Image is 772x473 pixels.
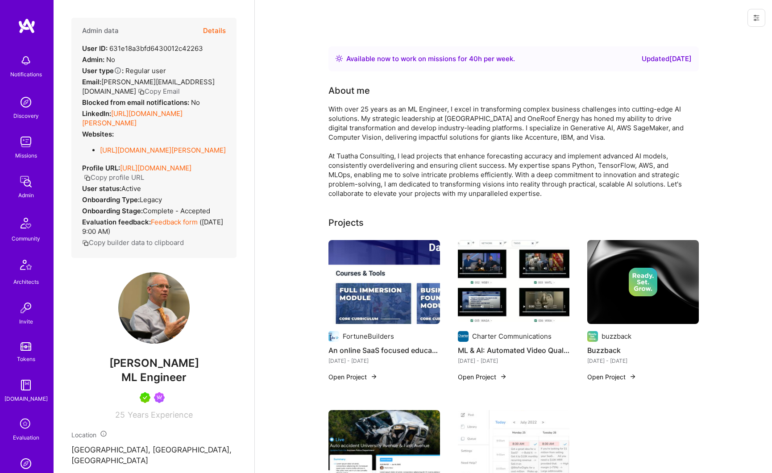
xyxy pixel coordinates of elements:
i: icon Copy [84,174,91,181]
div: 631e18a3bfd6430012c42263 [82,44,203,53]
strong: Evaluation feedback: [82,218,151,226]
img: Architects [15,256,37,277]
img: User Avatar [118,272,190,344]
strong: User type : [82,66,124,75]
span: Years Experience [128,410,193,419]
img: Community [15,212,37,234]
img: Availability [336,55,343,62]
img: arrow-right [629,373,636,380]
span: ML Engineer [121,371,187,384]
div: Available now to work on missions for h per week . [346,54,515,64]
img: Admin Search [17,455,35,473]
button: Copy profile URL [84,173,144,182]
img: arrow-right [500,373,507,380]
h4: Buzzback [587,344,699,356]
img: tokens [21,342,31,351]
div: ( [DATE] 9:00 AM ) [82,217,226,236]
span: 25 [115,410,125,419]
a: Feedback form [151,218,198,226]
img: guide book [17,376,35,394]
img: Been on Mission [154,392,165,403]
img: Company logo [458,331,469,342]
strong: User ID: [82,44,108,53]
div: [DOMAIN_NAME] [4,394,48,403]
strong: Onboarding Type: [82,195,140,204]
div: Notifications [10,70,42,79]
p: [GEOGRAPHIC_DATA], [GEOGRAPHIC_DATA], [GEOGRAPHIC_DATA] [71,445,237,466]
strong: LinkedIn: [82,109,111,118]
strong: User status: [82,184,121,193]
strong: Email: [82,78,101,86]
img: ML & AI: Automated Video Quality Ad Insertion & Validation [458,240,569,324]
div: [DATE] - [DATE] [328,356,440,365]
div: Discovery [13,111,39,120]
img: admin teamwork [17,173,35,191]
a: [URL][DOMAIN_NAME][PERSON_NAME] [100,146,226,154]
button: Open Project [458,372,507,382]
div: Invite [19,317,33,326]
div: Architects [13,277,39,286]
div: Location [71,430,237,440]
strong: Profile URL: [82,164,120,172]
div: Projects [328,216,364,229]
div: Community [12,234,40,243]
img: Company logo [629,268,657,296]
img: teamwork [17,133,35,151]
div: FortuneBuilders [343,332,394,341]
i: icon SelectionTeam [17,416,34,433]
div: With over 25 years as an ML Engineer, I excel in transforming complex business challenges into cu... [328,104,685,198]
a: [URL][DOMAIN_NAME][PERSON_NAME] [82,109,183,127]
div: No [82,98,200,107]
img: Company logo [328,331,339,342]
span: [PERSON_NAME] [71,357,237,370]
img: arrow-right [370,373,378,380]
span: Complete - Accepted [143,207,210,215]
span: [PERSON_NAME][EMAIL_ADDRESS][DOMAIN_NAME] [82,78,215,95]
img: cover [587,240,699,324]
img: discovery [17,93,35,111]
div: Admin [18,191,34,200]
span: 40 [469,54,478,63]
span: Active [121,184,141,193]
i: Help [114,66,122,75]
button: Open Project [587,372,636,382]
div: Regular user [82,66,166,75]
div: Updated [DATE] [642,54,692,64]
strong: Onboarding Stage: [82,207,143,215]
div: About me [328,84,370,97]
button: Open Project [328,372,378,382]
h4: ML & AI: Automated Video Quality Ad Insertion & Validation [458,344,569,356]
span: legacy [140,195,162,204]
button: Copy Email [138,87,180,96]
div: [DATE] - [DATE] [458,356,569,365]
button: Details [203,18,226,44]
div: Tokens [17,354,35,364]
img: bell [17,52,35,70]
img: Company logo [587,331,598,342]
h4: Admin data [82,27,119,35]
strong: Blocked from email notifications: [82,98,191,107]
h4: An online SaaS focused education platform supporting 80,000 students generating $150 Million in r... [328,344,440,356]
div: [DATE] - [DATE] [587,356,699,365]
strong: Admin: [82,55,104,64]
img: A.Teamer in Residence [140,392,150,403]
div: No [82,55,115,64]
div: buzzback [602,332,631,341]
img: An online SaaS focused education platform supporting 80,000 students generating $150 Million in r... [328,240,440,324]
img: Invite [17,299,35,317]
strong: Websites: [82,130,114,138]
img: logo [18,18,36,34]
div: Charter Communications [472,332,552,341]
i: icon Copy [138,88,145,95]
div: Evaluation [13,433,39,442]
button: Copy builder data to clipboard [82,238,184,247]
div: Missions [15,151,37,160]
a: [URL][DOMAIN_NAME] [120,164,191,172]
i: icon Copy [82,240,89,246]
